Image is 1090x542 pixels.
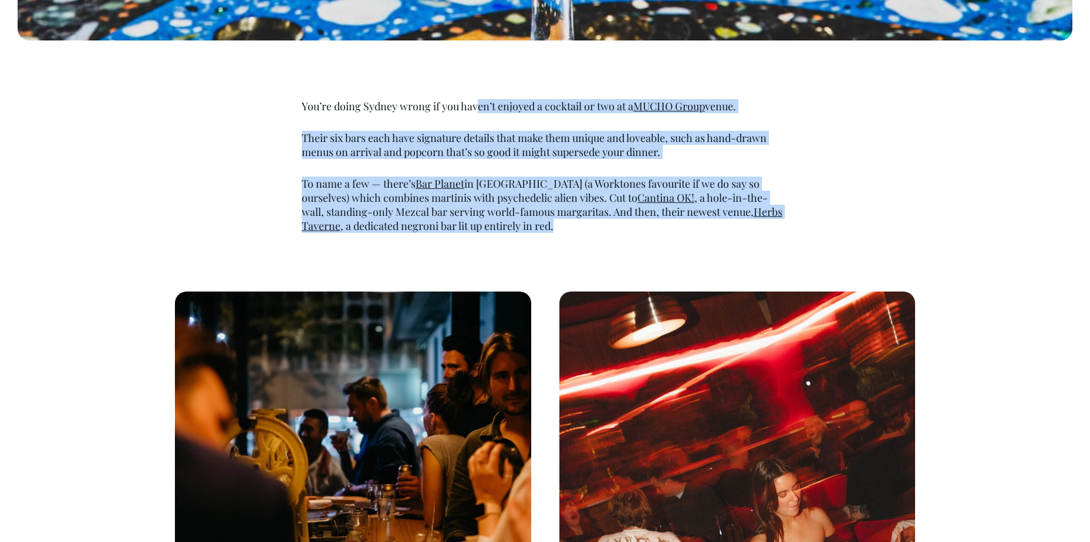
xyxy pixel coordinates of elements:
[302,131,789,159] p: Their six bars each have signature details that make them unique and loveable, such as hand-drawn...
[637,191,694,205] a: Cantina OK!
[633,99,705,113] a: MUCHO Group
[302,177,789,233] p: To name a few — there’s in [GEOGRAPHIC_DATA] (a Worktones favourite if we do say so ourselves) wh...
[302,205,782,233] a: Herbs Taverne
[302,99,789,113] p: You’re doing Sydney wrong if you haven’t enjoyed a cocktail or two at a venue.
[416,177,464,191] a: Bar Planet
